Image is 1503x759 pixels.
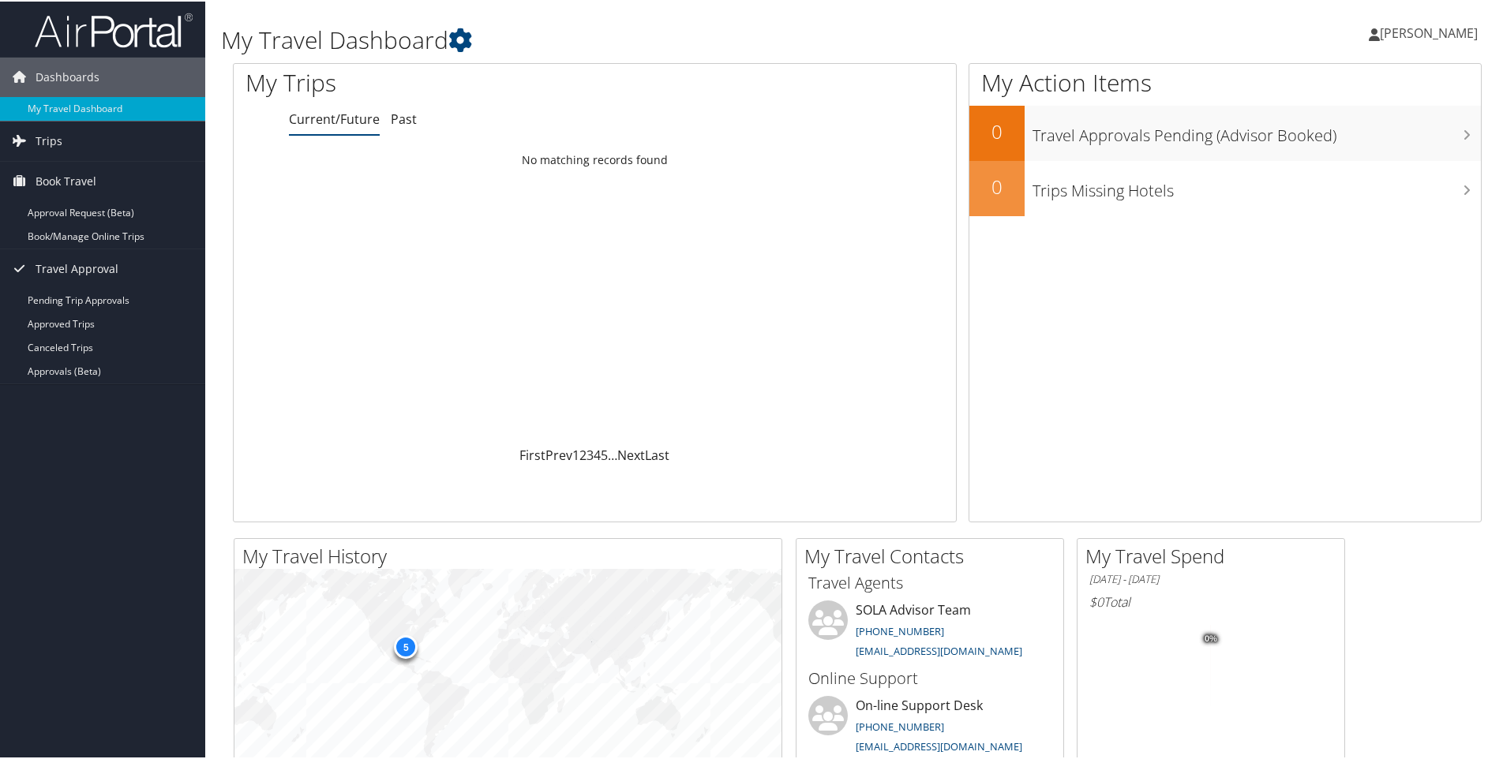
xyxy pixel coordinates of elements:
a: Last [645,445,669,462]
span: $0 [1089,592,1104,609]
li: SOLA Advisor Team [800,599,1059,664]
a: 3 [587,445,594,462]
span: [PERSON_NAME] [1380,23,1478,40]
h6: Total [1089,592,1332,609]
div: 5 [394,634,418,657]
li: On-line Support Desk [800,694,1059,759]
h3: Travel Agents [808,570,1051,593]
td: No matching records found [234,144,956,173]
a: Prev [545,445,572,462]
h6: [DATE] - [DATE] [1089,570,1332,585]
img: airportal-logo.png [35,10,193,47]
span: Dashboards [36,56,99,95]
h1: My Trips [246,65,643,98]
tspan: 0% [1205,633,1217,642]
h3: Trips Missing Hotels [1033,170,1481,200]
span: Trips [36,120,62,159]
a: 1 [572,445,579,462]
a: 5 [601,445,608,462]
h3: Travel Approvals Pending (Advisor Booked) [1033,115,1481,145]
h2: My Travel History [242,541,781,568]
a: Past [391,109,417,126]
h1: My Action Items [969,65,1481,98]
h3: Online Support [808,666,1051,688]
h2: My Travel Spend [1085,541,1344,568]
a: [EMAIL_ADDRESS][DOMAIN_NAME] [856,642,1022,656]
span: … [608,445,617,462]
h2: 0 [969,117,1025,144]
span: Travel Approval [36,248,118,287]
a: Current/Future [289,109,380,126]
a: First [519,445,545,462]
a: 0Travel Approvals Pending (Advisor Booked) [969,104,1481,159]
a: 2 [579,445,587,462]
a: [PHONE_NUMBER] [856,718,944,732]
a: [PHONE_NUMBER] [856,623,944,637]
a: 0Trips Missing Hotels [969,159,1481,215]
a: [PERSON_NAME] [1369,8,1494,55]
a: [EMAIL_ADDRESS][DOMAIN_NAME] [856,738,1022,752]
h2: My Travel Contacts [804,541,1063,568]
a: 4 [594,445,601,462]
h2: 0 [969,172,1025,199]
h1: My Travel Dashboard [221,22,1070,55]
span: Book Travel [36,160,96,200]
a: Next [617,445,645,462]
